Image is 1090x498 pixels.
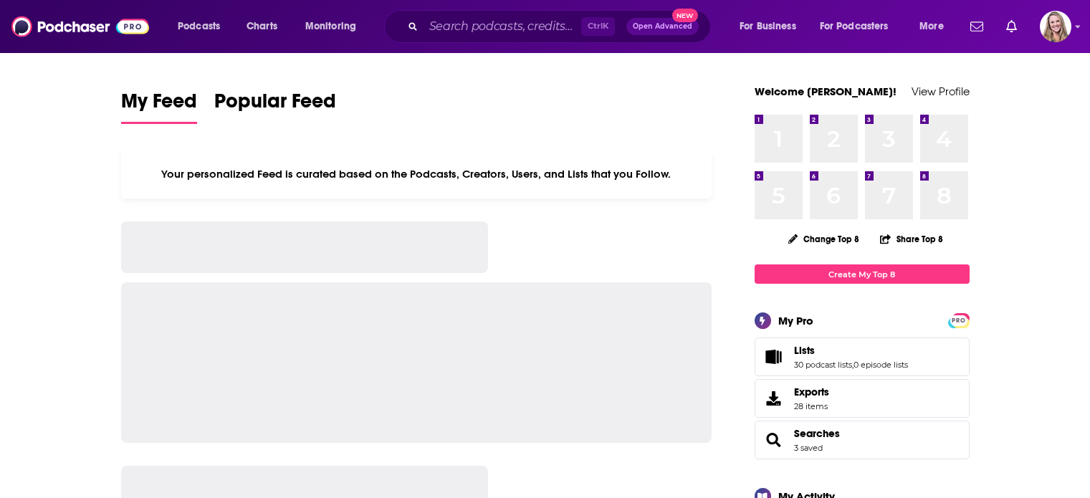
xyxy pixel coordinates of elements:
a: PRO [950,315,967,325]
button: Show profile menu [1040,11,1071,42]
a: Create My Top 8 [755,264,970,284]
button: open menu [168,15,239,38]
span: For Podcasters [820,16,889,37]
span: , [852,360,854,370]
a: Show notifications dropdown [1000,14,1023,39]
a: Searches [794,427,840,440]
a: Welcome [PERSON_NAME]! [755,85,897,98]
a: View Profile [912,85,970,98]
input: Search podcasts, credits, & more... [424,15,581,38]
img: User Profile [1040,11,1071,42]
button: Open AdvancedNew [626,18,699,35]
div: Search podcasts, credits, & more... [398,10,725,43]
span: Exports [794,386,829,398]
span: Monitoring [305,16,356,37]
span: 28 items [794,401,829,411]
a: 3 saved [794,443,823,453]
button: open menu [811,15,909,38]
button: Change Top 8 [780,230,869,248]
a: Lists [794,344,908,357]
a: Popular Feed [214,89,336,124]
span: For Business [740,16,796,37]
span: Logged in as KirstinPitchPR [1040,11,1071,42]
a: Lists [760,347,788,367]
span: Lists [794,344,815,357]
button: open menu [295,15,375,38]
a: Exports [755,379,970,418]
span: Open Advanced [633,23,692,30]
span: Ctrl K [581,17,615,36]
span: Searches [755,421,970,459]
a: 30 podcast lists [794,360,852,370]
a: Charts [237,15,286,38]
span: Popular Feed [214,89,336,122]
span: Podcasts [178,16,220,37]
div: My Pro [778,314,813,327]
button: Share Top 8 [879,225,944,253]
a: Show notifications dropdown [965,14,989,39]
span: Lists [755,337,970,376]
img: Podchaser - Follow, Share and Rate Podcasts [11,13,149,40]
div: Your personalized Feed is curated based on the Podcasts, Creators, Users, and Lists that you Follow. [121,150,712,198]
span: PRO [950,315,967,326]
button: open menu [730,15,814,38]
span: Charts [247,16,277,37]
a: 0 episode lists [854,360,908,370]
span: Exports [760,388,788,408]
button: open menu [909,15,962,38]
span: New [672,9,698,22]
span: My Feed [121,89,197,122]
a: My Feed [121,89,197,124]
span: More [919,16,944,37]
a: Searches [760,430,788,450]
